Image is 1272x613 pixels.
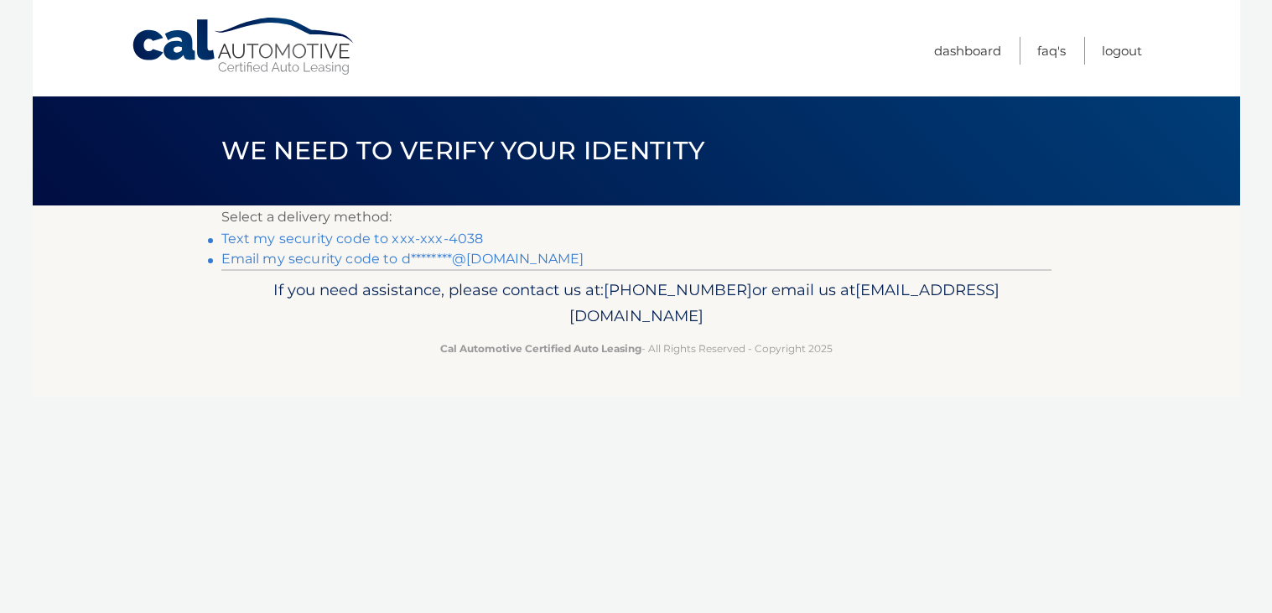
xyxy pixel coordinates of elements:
[232,340,1041,357] p: - All Rights Reserved - Copyright 2025
[221,251,584,267] a: Email my security code to d********@[DOMAIN_NAME]
[440,342,641,355] strong: Cal Automotive Certified Auto Leasing
[221,205,1051,229] p: Select a delivery method:
[221,135,705,166] span: We need to verify your identity
[221,231,484,247] a: Text my security code to xxx-xxx-4038
[1037,37,1066,65] a: FAQ's
[604,280,752,299] span: [PHONE_NUMBER]
[131,17,357,76] a: Cal Automotive
[934,37,1001,65] a: Dashboard
[232,277,1041,330] p: If you need assistance, please contact us at: or email us at
[1102,37,1142,65] a: Logout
